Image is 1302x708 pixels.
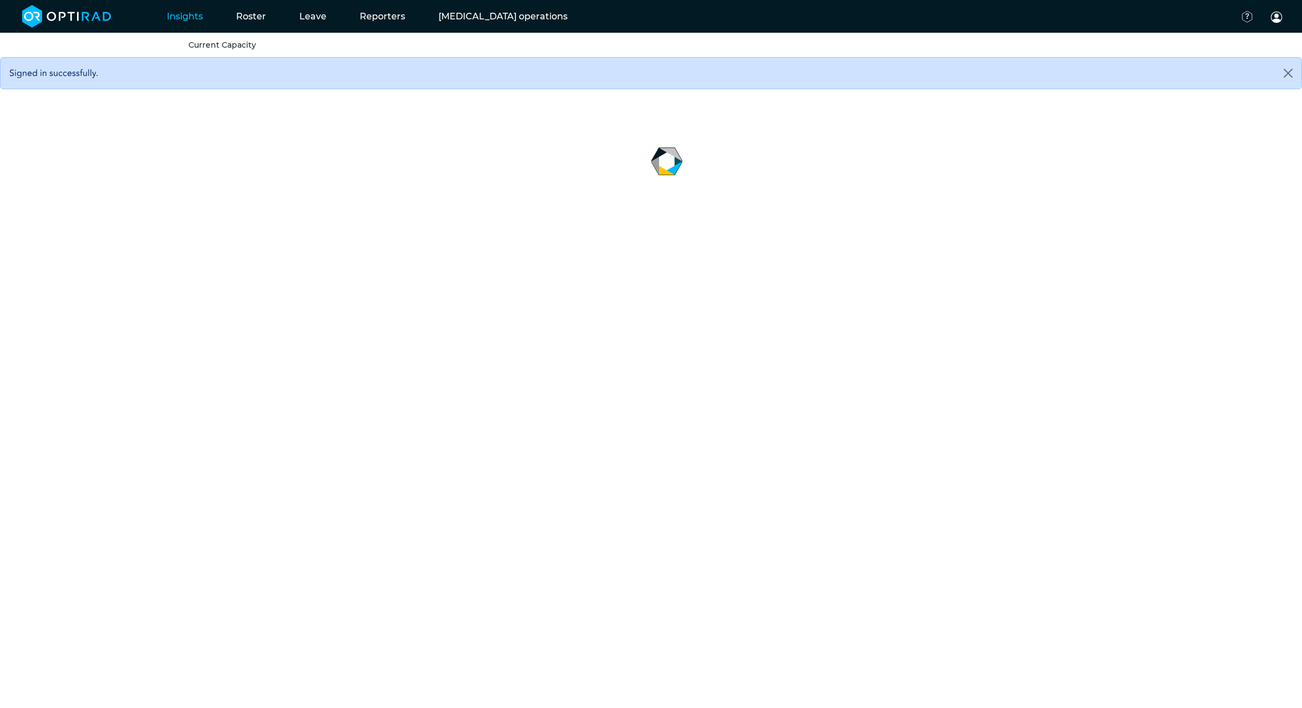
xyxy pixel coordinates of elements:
button: Close [1275,58,1301,89]
a: Current Capacity [188,40,256,50]
img: brand-opti-rad-logos-blue-and-white-d2f68631ba2948856bd03f2d395fb146ddc8fb01b4b6e9315ea85fa773367... [22,5,111,28]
